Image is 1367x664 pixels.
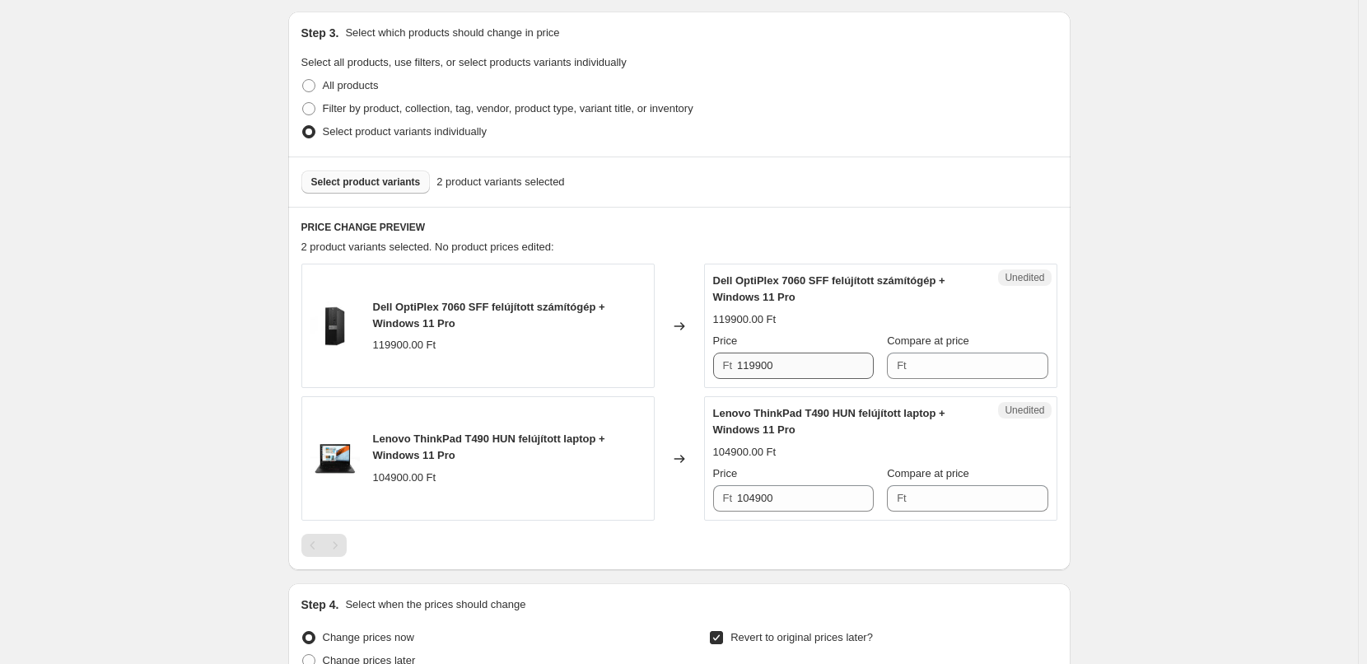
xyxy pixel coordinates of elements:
span: Price [713,467,738,479]
span: Select all products, use filters, or select products variants individually [301,56,627,68]
p: Select when the prices should change [345,596,525,613]
h2: Step 4. [301,596,339,613]
h2: Step 3. [301,25,339,41]
span: Lenovo ThinkPad T490 HUN felújított laptop + Windows 11 Pro [713,407,945,436]
span: Unedited [1005,271,1044,284]
div: 119900.00 Ft [713,311,777,328]
span: Compare at price [887,467,969,479]
span: All products [323,79,379,91]
p: Select which products should change in price [345,25,559,41]
span: 2 product variants selected. No product prices edited: [301,241,554,253]
h6: PRICE CHANGE PREVIEW [301,221,1057,234]
div: 104900.00 Ft [373,470,436,486]
span: Dell OptiPlex 7060 SFF felújított számítógép + Windows 11 Pro [373,301,605,330]
span: Dell OptiPlex 7060 SFF felújított számítógép + Windows 11 Pro [713,274,945,303]
span: Filter by product, collection, tag, vendor, product type, variant title, or inventory [323,102,693,115]
img: dell-optiplex-7060-sff-szamitogep-10767-1_80x.webp [310,302,360,351]
nav: Pagination [301,534,347,557]
span: Compare at price [887,334,969,347]
span: Ft [723,492,733,504]
span: Select product variants individually [323,125,487,138]
img: T490-1_64fb1e43-763e-4518-a797-16ce5eb03584_80x.jpg [310,434,360,484]
span: Revert to original prices later? [730,631,873,643]
button: Select product variants [301,171,431,194]
div: 104900.00 Ft [713,444,777,461]
span: Unedited [1005,404,1044,417]
span: Lenovo ThinkPad T490 HUN felújított laptop + Windows 11 Pro [373,433,605,461]
span: Ft [723,359,733,372]
div: 119900.00 Ft [373,337,436,353]
span: Select product variants [311,175,421,189]
span: Change prices now [323,631,414,643]
span: Ft [897,492,907,504]
span: Ft [897,359,907,372]
span: Price [713,334,738,347]
span: 2 product variants selected [436,174,564,190]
